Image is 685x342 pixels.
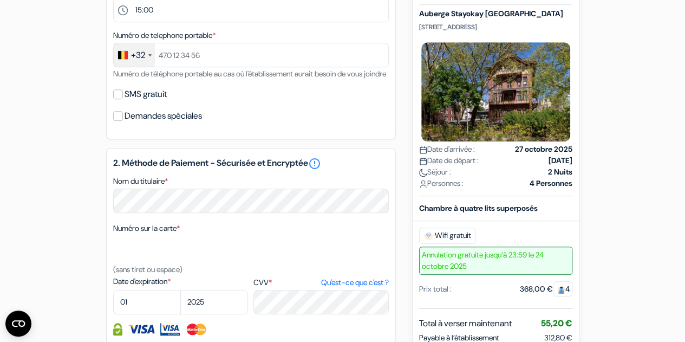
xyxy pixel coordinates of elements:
strong: [DATE] [549,155,572,166]
h5: Auberge Stayokay [GEOGRAPHIC_DATA] [419,10,572,19]
img: moon.svg [419,169,427,177]
label: Numéro de telephone portable [113,30,216,41]
h5: 2. Méthode de Paiement - Sécurisée et Encryptée [113,157,389,170]
label: Numéro sur la carte [113,223,180,234]
img: calendar.svg [419,146,427,154]
button: Open CMP widget [5,311,31,337]
label: Nom du titulaire [113,176,168,187]
input: 470 12 34 56 [113,43,389,67]
b: Chambre à quatre lits superposés [419,203,538,213]
small: Numéro de téléphone portable au cas où l'établissement aurait besoin de vous joindre [113,69,386,79]
p: [STREET_ADDRESS] [419,23,572,31]
small: (sans tiret ou espace) [113,264,182,274]
span: Annulation gratuite jusqu’à 23:59 le 24 octobre 2025 [419,247,572,275]
label: SMS gratuit [125,87,167,102]
strong: 2 Nuits [548,166,572,178]
img: Visa [128,323,155,335]
label: Date d'expiration [113,276,248,287]
img: guest.svg [557,286,565,294]
div: 368,00 € [520,283,572,295]
img: free_wifi.svg [424,231,433,240]
a: error_outline [308,157,321,170]
span: Séjour : [419,166,451,178]
span: 4 [553,281,572,296]
img: Information de carte de crédit entièrement encryptée et sécurisée [113,323,122,335]
a: Qu'est-ce que c'est ? [321,277,388,288]
div: Prix total : [419,283,452,295]
img: user_icon.svg [419,180,427,188]
span: Wifi gratuit [419,228,476,244]
span: Personnes : [419,178,464,189]
strong: 27 octobre 2025 [515,144,572,155]
img: Visa Electron [160,323,180,335]
label: CVV [253,277,388,288]
span: Date de départ : [419,155,479,166]
img: calendar.svg [419,157,427,165]
strong: 4 Personnes [530,178,572,189]
div: +32 [131,49,145,62]
label: Demandes spéciales [125,108,202,124]
span: 55,20 € [541,318,572,329]
span: Date d'arrivée : [419,144,475,155]
span: Total à verser maintenant [419,317,512,330]
img: Master Card [185,323,207,335]
div: Belgium (België): +32 [114,43,155,67]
